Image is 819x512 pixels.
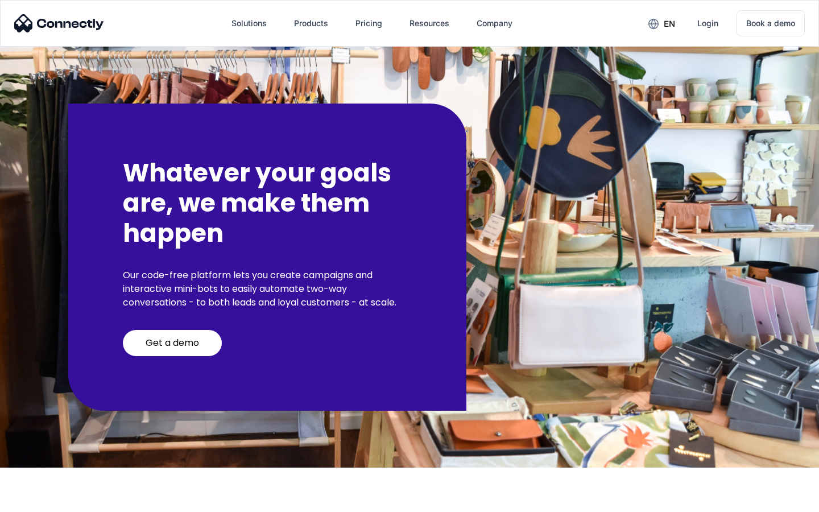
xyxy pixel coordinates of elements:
[409,15,449,31] div: Resources
[231,15,267,31] div: Solutions
[697,15,718,31] div: Login
[688,10,727,37] a: Login
[477,15,512,31] div: Company
[664,16,675,32] div: en
[146,337,199,349] div: Get a demo
[294,15,328,31] div: Products
[123,330,222,356] a: Get a demo
[11,492,68,508] aside: Language selected: English
[23,492,68,508] ul: Language list
[346,10,391,37] a: Pricing
[123,158,412,248] h2: Whatever your goals are, we make them happen
[14,14,104,32] img: Connectly Logo
[123,269,412,309] p: Our code-free platform lets you create campaigns and interactive mini-bots to easily automate two...
[355,15,382,31] div: Pricing
[737,10,805,36] a: Book a demo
